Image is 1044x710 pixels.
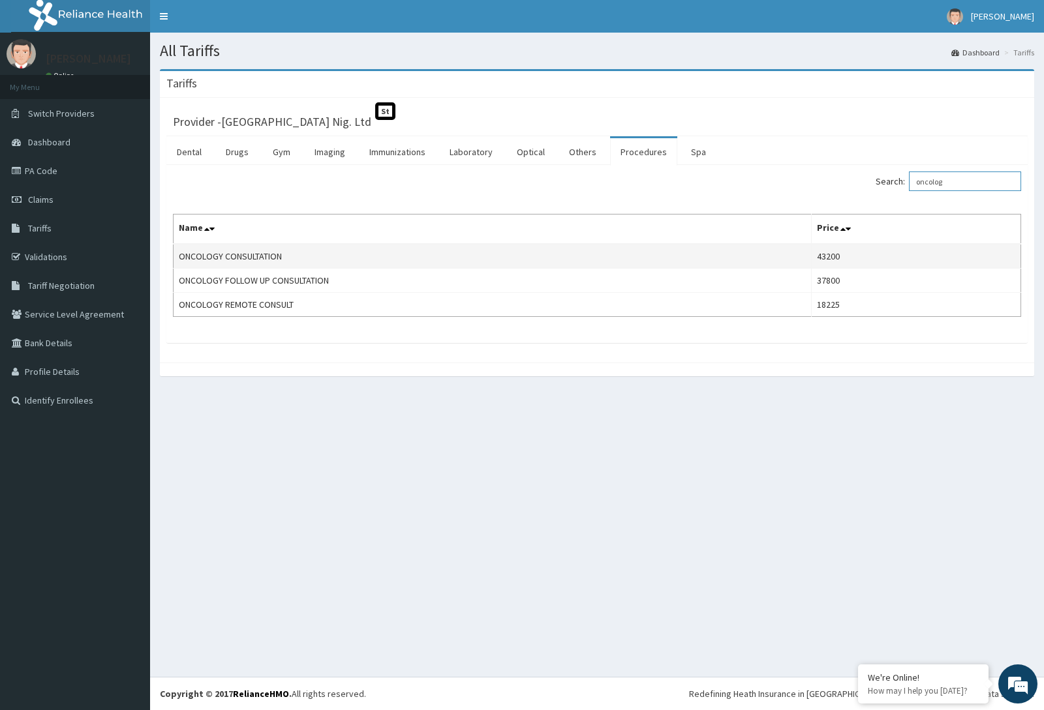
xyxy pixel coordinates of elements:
img: User Image [7,39,36,68]
input: Search: [909,171,1021,191]
span: St [375,102,395,120]
div: Minimize live chat window [214,7,245,38]
td: ONCOLOGY REMOTE CONSULT [174,293,812,317]
a: Online [46,71,77,80]
a: Others [559,138,607,166]
a: Spa [681,138,716,166]
label: Search: [876,171,1021,191]
a: RelianceHMO [233,688,289,700]
td: 43200 [812,244,1021,269]
p: How may I help you today? [868,685,979,696]
strong: Copyright © 2017 . [160,688,292,700]
img: User Image [947,8,963,25]
h3: Provider - [GEOGRAPHIC_DATA] Nig. Ltd [173,116,371,128]
div: We're Online! [868,672,979,683]
div: Chat with us now [68,73,219,90]
h1: All Tariffs [160,42,1034,59]
a: Laboratory [439,138,503,166]
textarea: Type your message and hit 'Enter' [7,356,249,402]
th: Price [812,214,1021,244]
th: Name [174,214,812,244]
p: [PERSON_NAME] [46,53,131,65]
img: d_794563401_company_1708531726252_794563401 [24,65,53,98]
a: Immunizations [359,138,436,166]
td: 37800 [812,269,1021,293]
footer: All rights reserved. [150,677,1044,710]
td: ONCOLOGY FOLLOW UP CONSULTATION [174,269,812,293]
span: We're online! [76,164,180,296]
h3: Tariffs [166,78,197,89]
a: Drugs [215,138,259,166]
li: Tariffs [1001,47,1034,58]
a: Imaging [304,138,356,166]
a: Dashboard [951,47,1000,58]
span: Dashboard [28,136,70,148]
div: Redefining Heath Insurance in [GEOGRAPHIC_DATA] using Telemedicine and Data Science! [689,687,1034,700]
td: 18225 [812,293,1021,317]
span: Tariff Negotiation [28,280,95,291]
a: Gym [262,138,301,166]
span: Tariffs [28,222,52,234]
span: Switch Providers [28,108,95,119]
a: Procedures [610,138,677,166]
a: Optical [506,138,555,166]
span: Claims [28,194,54,205]
td: ONCOLOGY CONSULTATION [174,244,812,269]
span: [PERSON_NAME] [971,10,1034,22]
a: Dental [166,138,212,166]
